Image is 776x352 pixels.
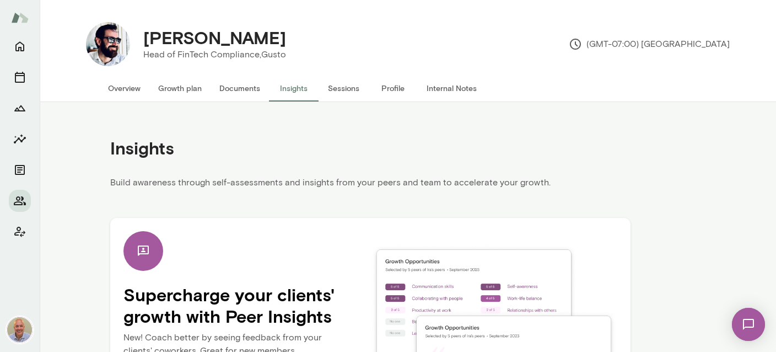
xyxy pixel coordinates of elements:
[99,75,149,102] button: Overview
[7,317,33,343] img: Marc Friedman
[110,176,630,196] p: Build awareness through self-assessments and insights from your peers and team to accelerate your...
[9,221,31,243] button: Client app
[86,22,130,66] img: Jonathan Joyner
[9,97,31,119] button: Growth Plan
[569,38,730,51] p: (GMT-07:00) [GEOGRAPHIC_DATA]
[123,284,370,327] h4: Supercharge your clients' growth with Peer Insights
[143,48,286,61] p: Head of FinTech Compliance, Gusto
[9,190,31,212] button: Members
[9,66,31,88] button: Sessions
[143,27,286,48] h4: [PERSON_NAME]
[11,7,29,28] img: Mento
[418,75,486,102] button: Internal Notes
[9,128,31,150] button: Insights
[319,75,368,102] button: Sessions
[269,75,319,102] button: Insights
[149,75,211,102] button: Growth plan
[110,137,174,158] h4: Insights
[9,35,31,57] button: Home
[368,75,418,102] button: Profile
[211,75,269,102] button: Documents
[9,159,31,181] button: Documents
